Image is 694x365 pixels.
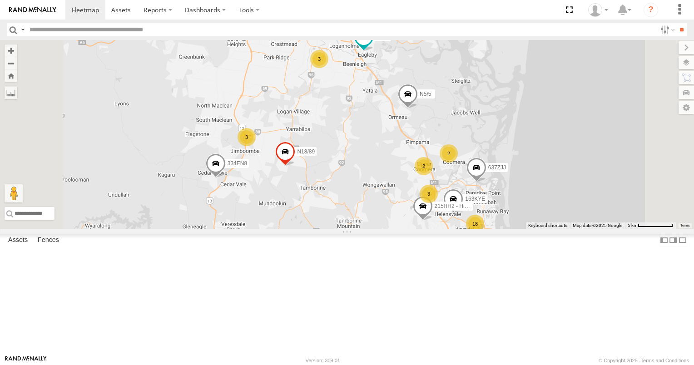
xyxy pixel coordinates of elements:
button: Drag Pegman onto the map to open Street View [5,184,23,202]
a: Terms and Conditions [641,358,689,363]
span: 163KYE [465,196,485,202]
label: Map Settings [679,101,694,114]
a: Visit our Website [5,356,47,365]
label: Assets [4,234,32,247]
span: N18/89 [297,148,315,155]
label: Fences [33,234,64,247]
button: Keyboard shortcuts [528,222,567,229]
div: 18 [466,215,484,233]
div: Version: 309.01 [306,358,340,363]
span: 334EN8 [228,160,247,167]
span: Map data ©2025 Google [573,223,622,228]
i: ? [644,3,658,17]
span: 637ZJJ [488,165,506,171]
label: Dock Summary Table to the Left [659,234,669,247]
div: Alex Bates [585,3,611,17]
div: © Copyright 2025 - [599,358,689,363]
label: Search Query [19,23,26,36]
span: 5 km [628,223,638,228]
div: 2 [415,157,433,175]
div: 2 [440,144,458,163]
span: N5/5 [420,91,431,97]
label: Search Filter Options [657,23,676,36]
label: Dock Summary Table to the Right [669,234,678,247]
button: Zoom in [5,44,17,57]
img: rand-logo.svg [9,7,56,13]
label: Measure [5,86,17,99]
button: Zoom Home [5,69,17,82]
div: 3 [420,185,438,203]
button: Zoom out [5,57,17,69]
button: Map Scale: 5 km per 74 pixels [625,222,676,229]
a: Terms (opens in new tab) [680,224,690,227]
div: 3 [310,50,328,68]
span: 215HH2 - Hilux [435,203,471,209]
label: Hide Summary Table [678,234,687,247]
div: 3 [238,128,256,146]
